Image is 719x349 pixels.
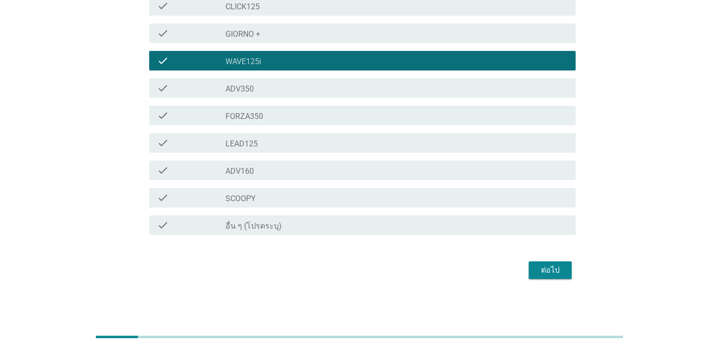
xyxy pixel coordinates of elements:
i: check [157,192,169,204]
i: check [157,82,169,94]
i: check [157,110,169,121]
div: ต่อไป [537,264,564,276]
label: LEAD125 [225,139,258,149]
label: อื่น ๆ (โปรดระบุ) [225,221,282,231]
label: ADV350 [225,84,254,94]
i: check [157,55,169,67]
label: GIORNO + [225,29,260,39]
label: WAVE125i [225,57,261,67]
label: CLICK125 [225,2,260,12]
i: check [157,137,169,149]
label: FORZA350 [225,112,263,121]
i: check [157,219,169,231]
i: check [157,27,169,39]
i: check [157,164,169,176]
label: ADV160 [225,166,254,176]
button: ต่อไป [529,261,572,279]
label: SCOOPY [225,194,256,204]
